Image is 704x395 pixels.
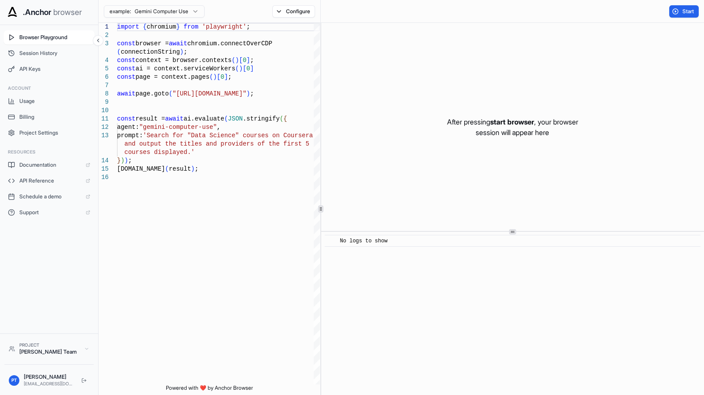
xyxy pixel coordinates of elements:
[99,106,109,115] div: 10
[143,23,147,30] span: {
[280,115,283,122] span: (
[213,73,216,80] span: )
[99,173,109,182] div: 16
[4,30,95,44] button: Browser Playground
[147,23,176,30] span: chromium
[99,90,109,98] div: 8
[172,90,246,97] span: "[URL][DOMAIN_NAME]"
[99,115,109,123] div: 11
[99,65,109,73] div: 5
[235,57,239,64] span: )
[19,177,81,184] span: API Reference
[19,348,80,355] div: [PERSON_NAME] Team
[117,65,136,72] span: const
[4,110,95,124] button: Billing
[169,165,191,172] span: result
[143,132,313,139] span: 'Search for "Data Science" courses on Coursera
[19,50,90,57] span: Session History
[24,373,74,380] div: [PERSON_NAME]
[125,157,128,164] span: )
[117,132,143,139] span: prompt:
[117,165,165,172] span: [DOMAIN_NAME]
[217,124,220,131] span: ,
[228,73,231,80] span: ;
[246,23,250,30] span: ;
[165,165,169,172] span: (
[209,73,213,80] span: (
[117,57,136,64] span: const
[239,65,242,72] span: )
[136,40,169,47] span: browser =
[117,48,121,55] span: (
[246,65,250,72] span: 0
[191,165,194,172] span: )
[224,115,228,122] span: (
[99,31,109,40] div: 2
[121,48,180,55] span: connectionString
[250,57,253,64] span: ;
[93,35,103,46] button: Collapse sidebar
[187,40,272,47] span: chromium.connectOverCDP
[243,115,280,122] span: .stringify
[329,237,334,245] span: ​
[117,124,139,131] span: agent:
[19,98,90,105] span: Usage
[243,57,246,64] span: 0
[117,90,136,97] span: await
[117,115,136,122] span: const
[250,65,253,72] span: ]
[99,23,109,31] div: 1
[682,8,695,15] span: Start
[19,342,80,348] div: Project
[117,23,139,30] span: import
[8,149,90,155] h3: Resources
[5,5,19,19] img: Anchor Icon
[110,8,131,15] span: example:
[183,115,224,122] span: ai.evaluate
[224,73,228,80] span: ]
[4,174,95,188] a: API Reference
[125,140,309,147] span: and output the titles and providers of the first 5
[165,115,183,122] span: await
[250,90,253,97] span: ;
[19,129,90,136] span: Project Settings
[136,57,231,64] span: context = browser.contexts
[176,23,180,30] span: }
[246,57,250,64] span: ]
[125,149,195,156] span: courses displayed.'
[19,161,81,168] span: Documentation
[99,73,109,81] div: 6
[283,115,287,122] span: {
[4,190,95,204] a: Schedule a demo
[4,94,95,108] button: Usage
[4,338,94,359] button: Project[PERSON_NAME] Team
[220,73,224,80] span: 0
[239,57,242,64] span: [
[180,48,183,55] span: )
[121,157,124,164] span: )
[8,85,90,91] h3: Account
[246,90,250,97] span: )
[235,65,239,72] span: (
[228,115,243,122] span: JSON
[231,57,235,64] span: (
[166,384,253,395] span: Powered with ❤️ by Anchor Browser
[136,115,165,122] span: result =
[4,205,95,219] a: Support
[128,157,132,164] span: ;
[447,117,578,138] p: After pressing , your browser session will appear here
[19,193,81,200] span: Schedule a demo
[243,65,246,72] span: [
[4,46,95,60] button: Session History
[99,81,109,90] div: 7
[139,124,216,131] span: "gemini-computer-use"
[19,66,90,73] span: API Keys
[490,117,534,126] span: start browser
[117,40,136,47] span: const
[4,158,95,172] a: Documentation
[136,65,235,72] span: ai = context.serviceWorkers
[24,380,74,387] div: [EMAIL_ADDRESS][DOMAIN_NAME]
[99,157,109,165] div: 14
[194,165,198,172] span: ;
[117,73,136,80] span: const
